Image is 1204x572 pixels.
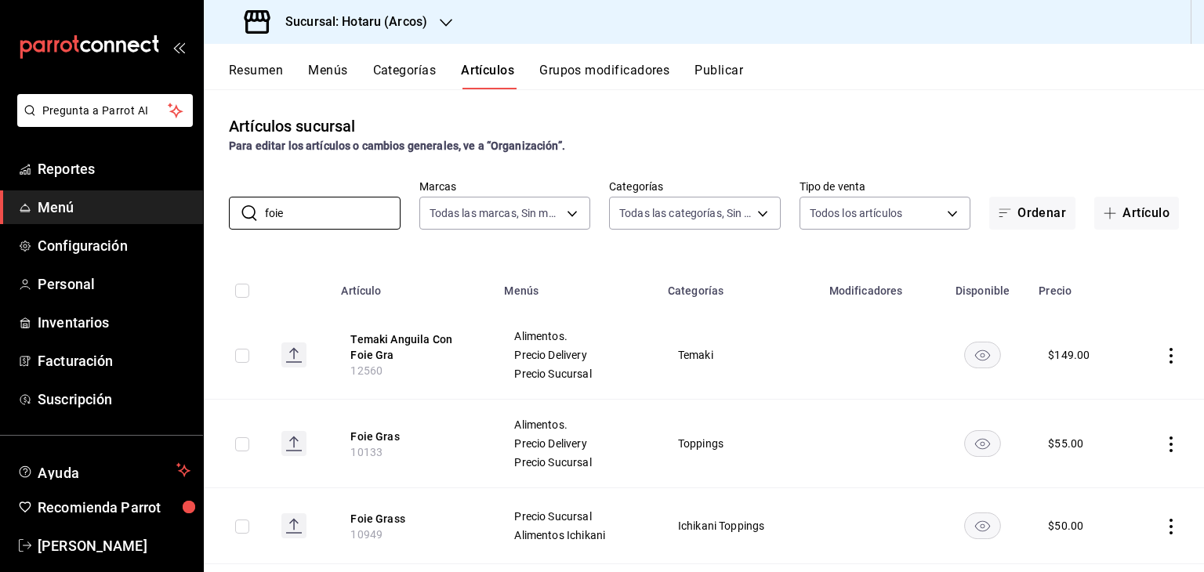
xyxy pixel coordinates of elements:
[495,261,658,311] th: Menús
[1048,347,1090,363] div: $ 149.00
[1048,436,1083,451] div: $ 55.00
[419,181,591,192] label: Marcas
[678,520,800,531] span: Ichikani Toppings
[658,261,820,311] th: Categorías
[17,94,193,127] button: Pregunta a Parrot AI
[1163,436,1179,452] button: actions
[265,197,401,229] input: Buscar artículo
[989,197,1075,230] button: Ordenar
[332,261,495,311] th: Artículo
[38,497,190,518] span: Recomienda Parrot
[461,63,514,89] button: Artículos
[1029,261,1129,311] th: Precio
[514,349,638,360] span: Precio Delivery
[1163,348,1179,364] button: actions
[38,461,170,480] span: Ayuda
[38,312,190,333] span: Inventarios
[609,181,781,192] label: Categorías
[1163,519,1179,534] button: actions
[38,389,190,410] span: Suscripción
[514,368,638,379] span: Precio Sucursal
[229,63,283,89] button: Resumen
[678,349,800,360] span: Temaki
[539,63,669,89] button: Grupos modificadores
[350,528,383,541] span: 10949
[38,235,190,256] span: Configuración
[229,139,565,152] strong: Para editar los artículos o cambios generales, ve a “Organización”.
[373,63,437,89] button: Categorías
[1048,518,1083,534] div: $ 50.00
[273,13,427,31] h3: Sucursal: Hotaru (Arcos)
[514,530,638,541] span: Alimentos Ichikani
[514,511,638,522] span: Precio Sucursal
[350,331,476,363] button: edit-product-location
[38,350,190,371] span: Facturación
[430,205,562,221] span: Todas las marcas, Sin marca
[678,438,800,449] span: Toppings
[350,429,476,444] button: edit-product-location
[936,261,1029,311] th: Disponible
[964,512,1001,539] button: availability-product
[964,430,1001,457] button: availability-product
[229,114,355,138] div: Artículos sucursal
[619,205,752,221] span: Todas las categorías, Sin categoría
[308,63,347,89] button: Menús
[229,63,1204,89] div: navigation tabs
[38,535,190,556] span: [PERSON_NAME]
[42,103,169,119] span: Pregunta a Parrot AI
[694,63,743,89] button: Publicar
[1094,197,1179,230] button: Artículo
[38,197,190,218] span: Menú
[514,331,638,342] span: Alimentos.
[514,438,638,449] span: Precio Delivery
[514,457,638,468] span: Precio Sucursal
[38,273,190,295] span: Personal
[350,446,383,458] span: 10133
[800,181,971,192] label: Tipo de venta
[38,158,190,179] span: Reportes
[11,114,193,130] a: Pregunta a Parrot AI
[350,364,383,377] span: 12560
[820,261,936,311] th: Modificadores
[172,41,185,53] button: open_drawer_menu
[810,205,903,221] span: Todos los artículos
[514,419,638,430] span: Alimentos.
[964,342,1001,368] button: availability-product
[350,511,476,527] button: edit-product-location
